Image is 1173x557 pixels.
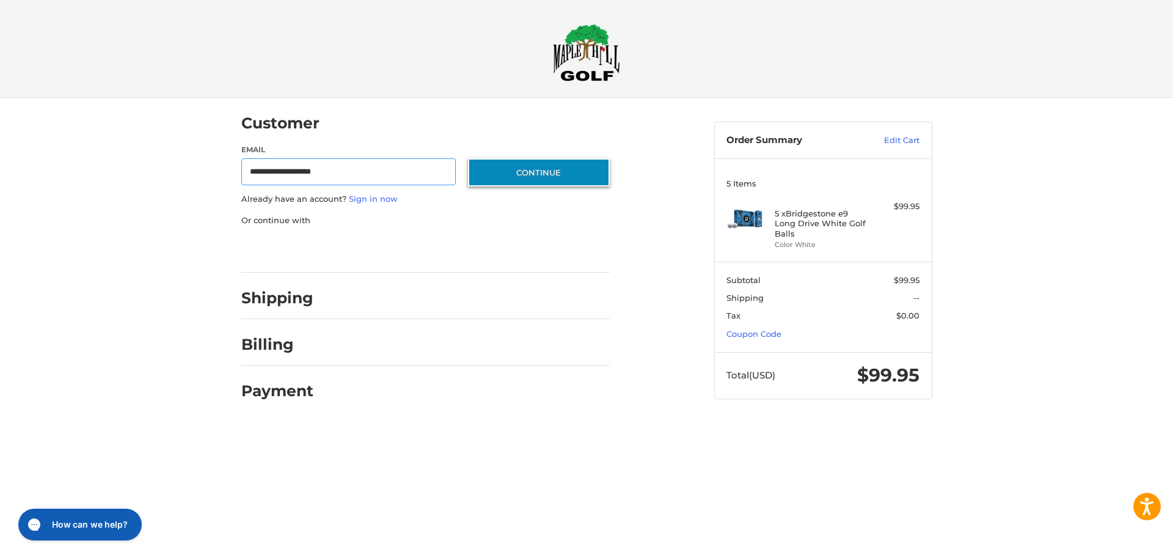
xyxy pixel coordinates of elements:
[241,114,320,133] h2: Customer
[726,329,781,339] a: Coupon Code
[894,275,919,285] span: $99.95
[726,179,919,188] h3: 5 Items
[726,275,761,285] span: Subtotal
[241,335,313,354] h2: Billing
[341,238,433,260] iframe: PayPal-paylater
[775,240,868,250] li: Color White
[444,238,536,260] iframe: PayPal-venmo
[553,24,620,81] img: Maple Hill Golf
[241,289,313,308] h2: Shipping
[726,135,858,147] h3: Order Summary
[241,215,610,227] p: Or continue with
[726,369,775,381] span: Total (USD)
[241,382,313,400] h2: Payment
[241,193,610,205] p: Already have an account?
[237,238,329,260] iframe: PayPal-paypal
[913,293,919,303] span: --
[858,135,919,147] a: Edit Cart
[775,208,868,238] h4: 5 x Bridgestone e9 Long Drive White Golf Balls
[871,201,919,213] div: $99.95
[468,158,610,186] button: Continue
[726,293,764,303] span: Shipping
[349,194,398,204] a: Sign in now
[896,311,919,320] span: $0.00
[857,364,919,386] span: $99.95
[726,311,740,320] span: Tax
[241,144,456,155] label: Email
[12,504,145,545] iframe: Gorgias live chat messenger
